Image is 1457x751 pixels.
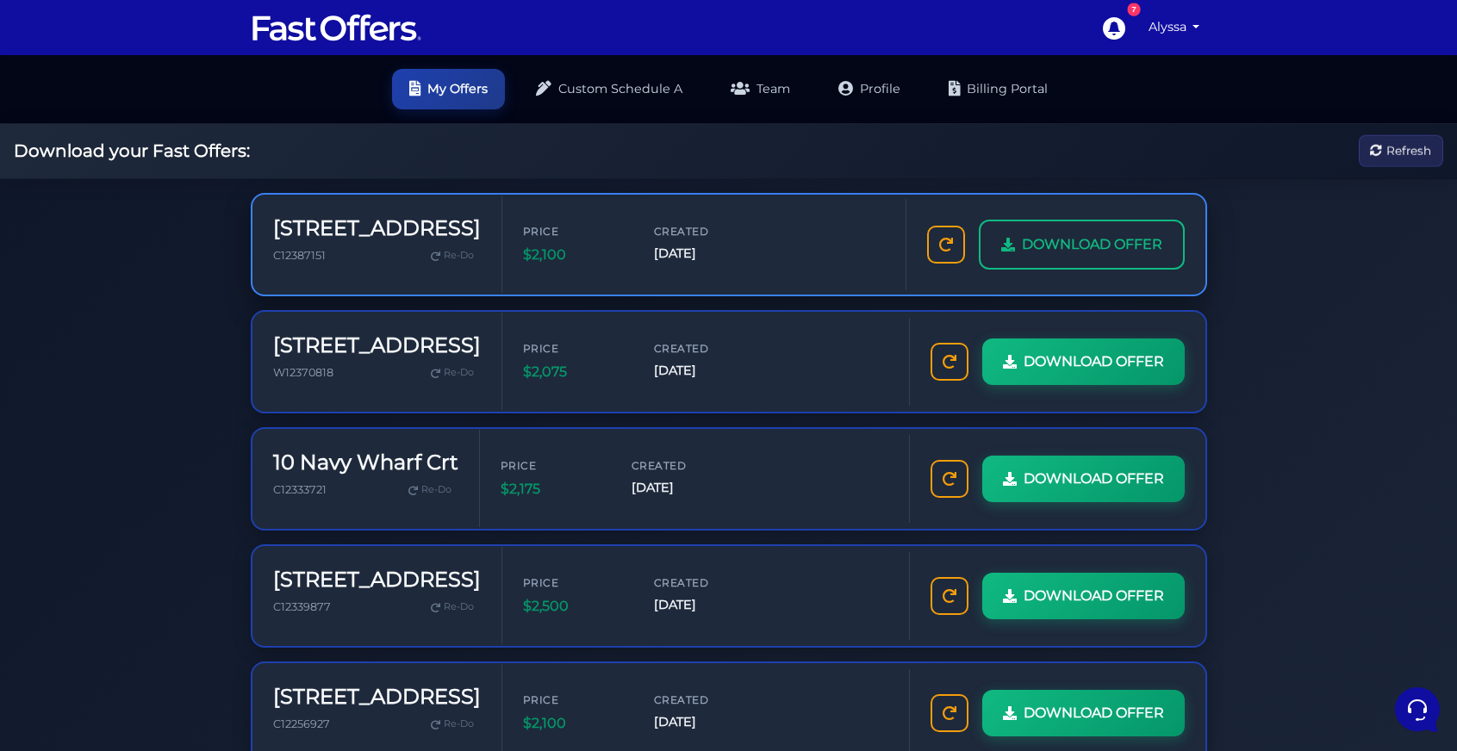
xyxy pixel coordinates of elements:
span: DOWNLOAD OFFER [1022,233,1162,256]
h3: [STREET_ADDRESS] [273,216,481,241]
iframe: Customerly Messenger Launcher [1392,684,1443,735]
a: My Offers [392,69,505,109]
span: Your Conversations [28,96,140,110]
a: DOWNLOAD OFFER [982,456,1185,502]
img: dark [28,124,62,158]
span: Re-Do [421,482,451,498]
a: Team [713,69,807,109]
h3: [STREET_ADDRESS] [273,685,481,710]
p: Help [267,577,290,593]
span: W12370818 [273,366,333,379]
a: See all [278,96,317,110]
button: Home [14,553,120,593]
span: Find an Answer [28,241,117,255]
a: Re-Do [402,479,458,501]
span: Start a Conversation [124,183,241,196]
input: Search for an Article... [39,278,282,295]
span: DOWNLOAD OFFER [1024,702,1164,724]
a: DOWNLOAD OFFER [982,338,1185,385]
button: Refresh [1359,135,1443,167]
span: $2,100 [523,712,626,735]
span: Price [523,574,626,591]
a: Custom Schedule A [519,69,700,109]
a: Profile [821,69,918,109]
button: Help [225,553,331,593]
a: DOWNLOAD OFFER [982,690,1185,736]
a: Open Help Center [215,241,317,255]
span: $2,100 [523,244,626,266]
span: Created [654,223,757,239]
span: Price [501,457,604,474]
span: $2,175 [501,478,604,500]
a: Re-Do [424,713,481,735]
span: DOWNLOAD OFFER [1024,468,1164,490]
p: Messages [148,577,197,593]
span: Created [654,340,757,357]
span: Price [523,340,626,357]
span: [DATE] [654,595,757,615]
span: Re-Do [444,599,474,615]
span: DOWNLOAD OFFER [1024,585,1164,607]
a: DOWNLOAD OFFER [979,220,1185,270]
span: Re-Do [444,717,474,732]
span: Refresh [1386,141,1431,160]
span: C12387151 [273,249,326,262]
a: Re-Do [424,596,481,618]
div: 7 [1128,3,1140,16]
span: [DATE] [654,244,757,264]
span: Price [523,223,626,239]
a: DOWNLOAD OFFER [982,573,1185,619]
a: Re-Do [424,362,481,384]
h3: [STREET_ADDRESS] [273,568,481,593]
a: Billing Portal [931,69,1065,109]
span: Created [632,457,735,474]
button: Start a Conversation [28,172,317,207]
a: Re-Do [424,245,481,267]
span: Price [523,692,626,708]
span: Re-Do [444,248,474,264]
span: [DATE] [632,478,735,498]
span: Re-Do [444,365,474,381]
h3: 10 Navy Wharf Crt [273,450,458,475]
img: dark [55,124,90,158]
span: [DATE] [654,361,757,381]
a: Alyssa [1142,10,1207,44]
span: C12333721 [273,483,327,496]
button: Messages [120,553,226,593]
a: 7 [1093,8,1133,47]
span: C12339877 [273,600,331,613]
span: [DATE] [654,712,757,732]
h3: [STREET_ADDRESS] [273,333,481,358]
span: Created [654,574,757,591]
span: Created [654,692,757,708]
p: Home [52,577,81,593]
span: $2,075 [523,361,626,383]
h2: Hello [PERSON_NAME] 👋 [14,14,290,69]
h2: Download your Fast Offers: [14,140,250,161]
span: $2,500 [523,595,626,618]
span: DOWNLOAD OFFER [1024,351,1164,373]
span: C12256927 [273,717,330,730]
